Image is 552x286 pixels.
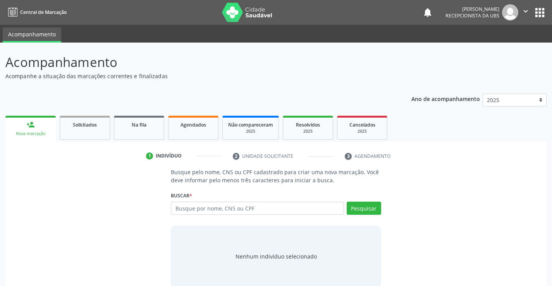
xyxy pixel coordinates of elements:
[73,122,97,128] span: Solicitados
[5,53,384,72] p: Acompanhamento
[171,168,381,184] p: Busque pelo nome, CNS ou CPF cadastrado para criar uma nova marcação. Você deve informar pelo men...
[236,252,317,260] div: Nenhum indivíduo selecionado
[533,6,547,19] button: apps
[171,190,192,202] label: Buscar
[411,94,480,103] p: Ano de acompanhamento
[5,6,67,19] a: Central de Marcação
[349,122,375,128] span: Cancelados
[296,122,320,128] span: Resolvidos
[146,152,153,159] div: 1
[11,131,50,137] div: Nova marcação
[445,12,499,19] span: Recepcionista da UBS
[289,128,327,134] div: 2025
[20,9,67,15] span: Central de Marcação
[518,4,533,21] button: 
[422,7,433,18] button: notifications
[347,202,381,215] button: Pesquisar
[3,27,61,43] a: Acompanhamento
[132,122,146,128] span: Na fila
[228,122,273,128] span: Não compareceram
[156,152,182,159] div: Indivíduo
[445,6,499,12] div: [PERSON_NAME]
[171,202,344,215] input: Busque por nome, CNS ou CPF
[502,4,518,21] img: img
[181,122,206,128] span: Agendados
[26,120,35,129] div: person_add
[5,72,384,80] p: Acompanhe a situação das marcações correntes e finalizadas
[343,128,382,134] div: 2025
[228,128,273,134] div: 2025
[521,7,530,15] i: 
